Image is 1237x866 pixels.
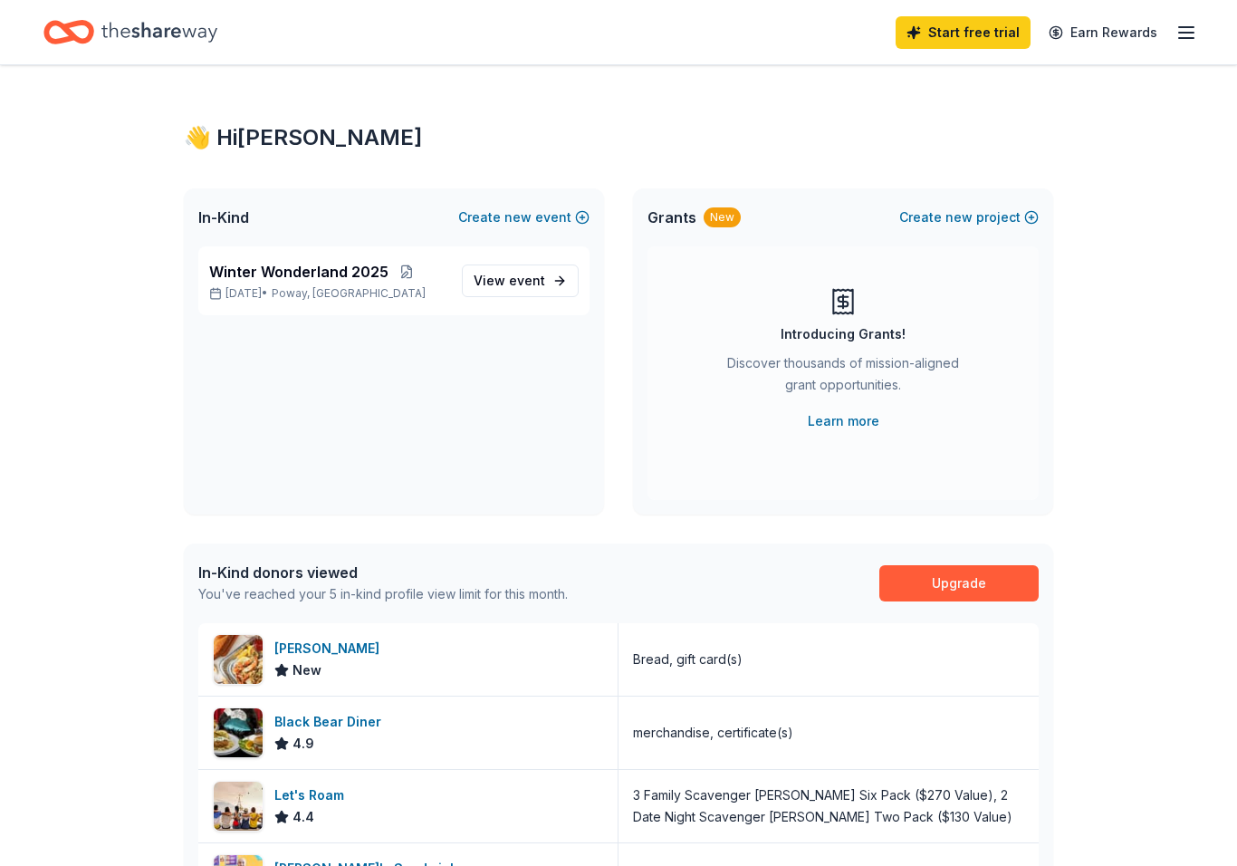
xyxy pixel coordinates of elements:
[209,261,388,283] span: Winter Wonderland 2025
[292,806,314,828] span: 4.4
[781,323,906,345] div: Introducing Grants!
[474,270,545,292] span: View
[198,207,249,228] span: In-Kind
[633,784,1024,828] div: 3 Family Scavenger [PERSON_NAME] Six Pack ($270 Value), 2 Date Night Scavenger [PERSON_NAME] Two ...
[899,207,1039,228] button: Createnewproject
[808,410,879,432] a: Learn more
[43,11,217,53] a: Home
[896,16,1031,49] a: Start free trial
[704,207,741,227] div: New
[274,638,387,659] div: [PERSON_NAME]
[214,782,263,831] img: Image for Let's Roam
[720,352,966,403] div: Discover thousands of mission-aligned grant opportunities.
[184,123,1053,152] div: 👋 Hi [PERSON_NAME]
[272,286,426,301] span: Poway, [GEOGRAPHIC_DATA]
[633,722,793,744] div: merchandise, certificate(s)
[274,784,351,806] div: Let's Roam
[292,659,321,681] span: New
[504,207,532,228] span: new
[462,265,579,297] a: View event
[647,207,696,228] span: Grants
[292,733,314,755] span: 4.9
[214,635,263,684] img: Image for Boudin Bakery
[458,207,590,228] button: Createnewevent
[214,708,263,757] img: Image for Black Bear Diner
[274,711,388,733] div: Black Bear Diner
[509,273,545,288] span: event
[633,649,743,670] div: Bread, gift card(s)
[209,286,447,301] p: [DATE] •
[198,583,568,605] div: You've reached your 5 in-kind profile view limit for this month.
[1038,16,1168,49] a: Earn Rewards
[198,562,568,583] div: In-Kind donors viewed
[945,207,973,228] span: new
[879,565,1039,601] a: Upgrade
